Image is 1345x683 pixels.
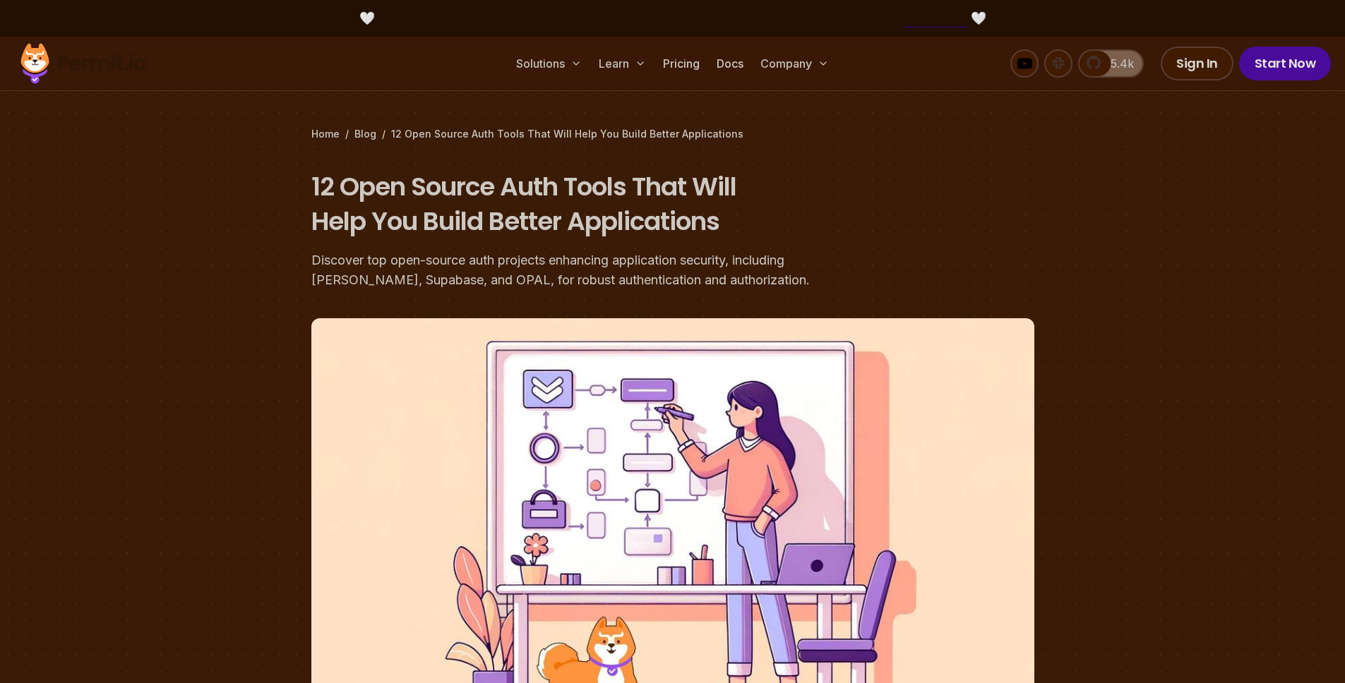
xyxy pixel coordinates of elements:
button: Company [755,49,835,78]
span: 5.4k [1102,55,1134,72]
a: Home [311,127,340,141]
img: Permit logo [14,40,153,87]
a: Docs [711,49,749,78]
button: Solutions [510,49,587,78]
a: 5.4k [1078,49,1144,78]
h1: 12 Open Source Auth Tools That Will Help You Build Better Applications [311,169,854,239]
span: [DOMAIN_NAME] - Permit's New Platform for Enterprise-Grade AI Agent Security | [378,9,967,28]
a: Try it here [904,9,967,28]
a: Pricing [657,49,705,78]
a: Start Now [1239,47,1332,80]
a: Blog [354,127,376,141]
button: Learn [593,49,652,78]
div: / / [311,127,1034,141]
div: 🤍 🤍 [34,8,1311,28]
a: Sign In [1161,47,1233,80]
div: Discover top open-source auth projects enhancing application security, including [PERSON_NAME], S... [311,250,854,290]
